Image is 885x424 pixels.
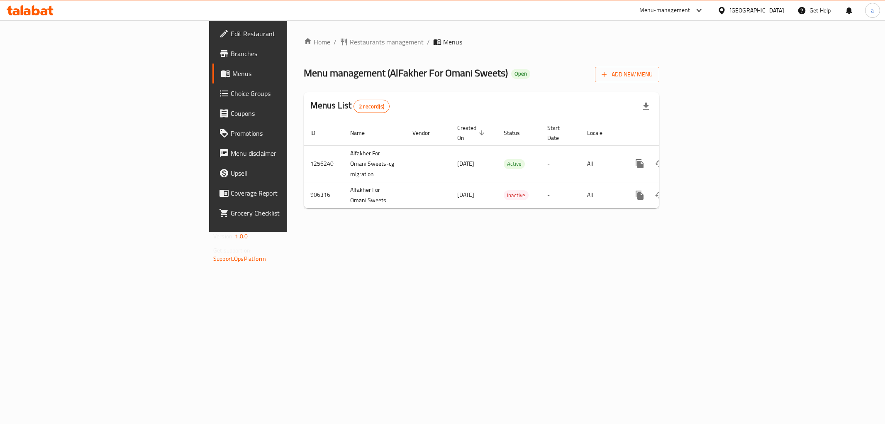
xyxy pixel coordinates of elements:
a: Support.OpsPlatform [213,253,266,264]
span: Menus [232,69,350,78]
span: Name [350,128,375,138]
a: Coverage Report [212,183,357,203]
span: Menu disclaimer [231,148,350,158]
button: Change Status [650,185,670,205]
span: Open [511,70,530,77]
span: Start Date [547,123,570,143]
a: Restaurants management [340,37,424,47]
div: Export file [636,96,656,116]
button: Add New Menu [595,67,659,82]
span: 1.0.0 [235,231,248,242]
span: a [871,6,874,15]
span: Menu management ( AlFakher For Omani Sweets ) [304,64,508,82]
span: Upsell [231,168,350,178]
span: [DATE] [457,189,474,200]
td: Alfakher For Omani Sweets-cg migration [344,145,406,182]
a: Branches [212,44,357,64]
span: [DATE] [457,158,474,169]
span: Add New Menu [602,69,653,80]
span: Menus [443,37,462,47]
span: Choice Groups [231,88,350,98]
td: - [541,145,580,182]
a: Edit Restaurant [212,24,357,44]
span: Vendor [412,128,441,138]
td: All [580,145,623,182]
span: ID [310,128,326,138]
td: - [541,182,580,208]
li: / [427,37,430,47]
span: Promotions [231,128,350,138]
div: Inactive [504,190,529,200]
a: Menus [212,64,357,83]
div: [GEOGRAPHIC_DATA] [729,6,784,15]
span: Grocery Checklist [231,208,350,218]
span: Version: [213,231,234,242]
nav: breadcrumb [304,37,659,47]
td: Alfakher For Omani Sweets [344,182,406,208]
span: Status [504,128,531,138]
a: Grocery Checklist [212,203,357,223]
button: Change Status [650,154,670,174]
a: Menu disclaimer [212,143,357,163]
span: Created On [457,123,487,143]
div: Menu-management [639,5,690,15]
a: Choice Groups [212,83,357,103]
span: Branches [231,49,350,59]
span: Coupons [231,108,350,118]
div: Open [511,69,530,79]
a: Promotions [212,123,357,143]
th: Actions [623,120,716,146]
a: Upsell [212,163,357,183]
a: Coupons [212,103,357,123]
table: enhanced table [304,120,716,208]
h2: Menus List [310,99,390,113]
span: 2 record(s) [354,103,389,110]
td: All [580,182,623,208]
span: Edit Restaurant [231,29,350,39]
button: more [630,185,650,205]
span: Get support on: [213,245,251,256]
span: Inactive [504,191,529,200]
span: Coverage Report [231,188,350,198]
span: Restaurants management [350,37,424,47]
span: Active [504,159,525,169]
span: Locale [587,128,613,138]
button: more [630,154,650,174]
div: Total records count [354,100,390,113]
